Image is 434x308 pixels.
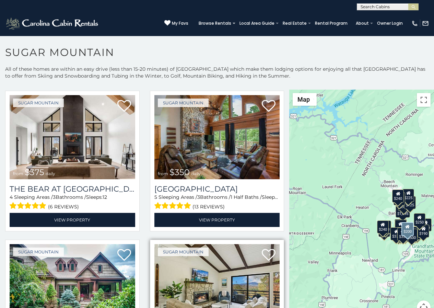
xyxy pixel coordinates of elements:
button: Change map style [293,93,317,106]
a: Sugar Mountain [158,99,209,107]
div: $200 [401,222,414,236]
span: 4 [10,194,13,200]
div: $190 [418,225,429,238]
a: Sugar Mountain [13,99,64,107]
a: Add to favorites [117,248,131,263]
div: Sleeping Areas / Bathrooms / Sleeps: [10,194,135,211]
span: Map [297,96,310,103]
div: $195 [409,227,421,240]
a: About [352,19,372,28]
div: $240 [392,190,404,203]
div: $350 [397,228,409,241]
img: White-1-2.png [5,16,100,30]
span: (13 reviews) [192,202,225,211]
button: Toggle fullscreen view [417,93,431,107]
div: $300 [395,220,407,233]
a: Add to favorites [262,99,275,114]
div: $190 [395,219,406,232]
img: Grouse Moor Lodge [154,95,280,179]
div: $225 [402,189,414,202]
a: The Bear At [GEOGRAPHIC_DATA] [10,184,135,194]
img: The Bear At Sugar Mountain [10,95,135,179]
div: Sleeping Areas / Bathrooms / Sleeps: [154,194,280,211]
img: mail-regular-white.png [422,20,429,27]
a: Local Area Guide [236,19,278,28]
h3: The Bear At Sugar Mountain [10,184,135,194]
a: Rental Program [312,19,351,28]
span: My Favs [172,20,188,26]
a: Browse Rentals [195,19,235,28]
a: Add to favorites [262,248,275,263]
a: Grouse Moor Lodge from $350 daily [154,95,280,179]
a: View Property [10,213,135,227]
span: 3 [197,194,200,200]
a: The Bear At Sugar Mountain from $375 daily [10,95,135,179]
span: 3 [53,194,56,200]
a: Real Estate [279,19,310,28]
h3: Grouse Moor Lodge [154,184,280,194]
div: $125 [404,196,416,209]
a: Sugar Mountain [158,248,209,256]
span: from [13,171,23,176]
a: [GEOGRAPHIC_DATA] [154,184,280,194]
span: $375 [25,167,44,177]
span: (6 reviews) [48,202,79,211]
a: Add to favorites [117,99,131,114]
div: $250 [414,213,425,226]
img: phone-regular-white.png [411,20,418,27]
span: daily [46,171,55,176]
span: $350 [169,167,190,177]
span: daily [191,171,201,176]
div: $1,095 [396,205,410,218]
a: My Favs [164,20,188,27]
div: $375 [391,227,402,240]
a: Owner Login [374,19,406,28]
span: 12 [103,194,107,200]
span: from [158,171,168,176]
a: Sugar Mountain [13,248,64,256]
div: $155 [420,218,432,231]
span: 5 [154,194,157,200]
div: $240 [377,220,389,233]
span: 12 [278,194,283,200]
span: 1 Half Baths / [231,194,262,200]
a: View Property [154,213,280,227]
